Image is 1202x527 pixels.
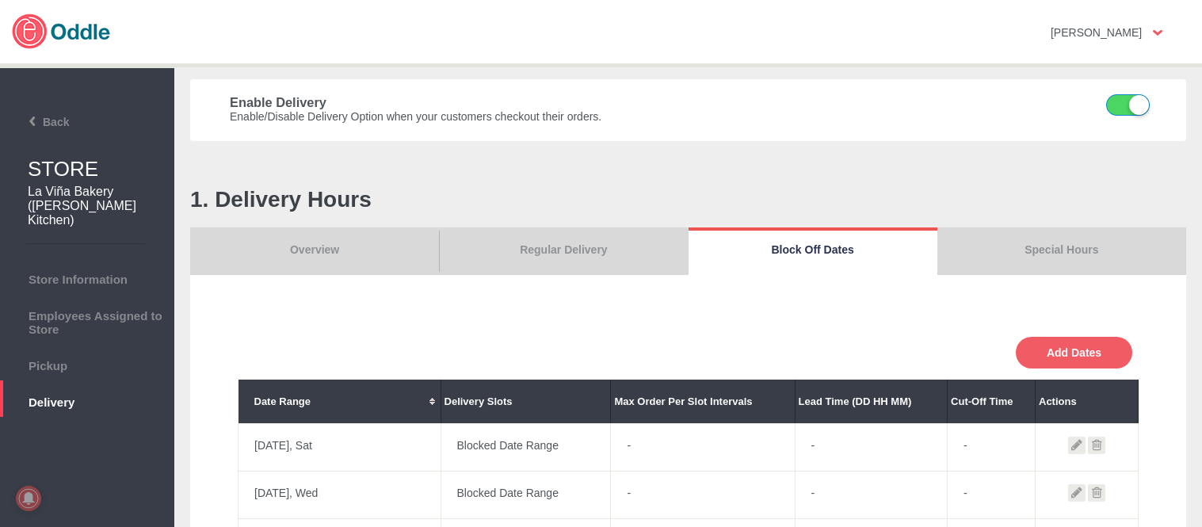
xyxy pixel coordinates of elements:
h1: STORE [28,157,174,181]
img: user-option-arrow.png [1153,30,1162,36]
div: Actions [1039,395,1135,407]
span: Pickup [8,355,166,372]
span: Store Information [8,269,166,286]
a: Overview [190,227,439,275]
th: Cut-Off Time: No sort applied, sorting is disabled [948,380,1036,423]
button: Add Dates [1016,337,1132,369]
td: - [611,472,795,519]
h4: Enable/Disable Delivery Option when your customers checkout their orders. [230,110,918,123]
span: Back [6,116,69,128]
td: [DATE], Wed [238,472,441,519]
th: Lead Time (DD HH MM): No sort applied, sorting is disabled [795,380,947,423]
td: Blocked Date Range [441,424,611,472]
h2: La Viña Bakery ([PERSON_NAME] Kitchen) [28,185,151,227]
th: Max Order Per Slot Intervals: No sort applied, sorting is disabled [611,380,795,423]
th: Delivery Slots: No sort applied, sorting is disabled [441,380,611,423]
h3: Enable Delivery [230,95,918,110]
td: Blocked Date Range [441,472,611,519]
td: - [948,424,1036,472]
td: - [948,472,1036,519]
div: Date Range [254,395,425,407]
th: Actions: No sort applied, sorting is disabled [1036,380,1139,423]
th: Date Range: No sort applied, activate to apply an ascending sort [238,380,441,423]
a: Block Off Dates [689,227,937,275]
div: Cut-Off Time [951,395,1032,407]
div: Delivery Slots [445,395,608,407]
h1: 1. Delivery Hours [190,187,1186,212]
a: Special Hours [937,227,1186,275]
td: [DATE], Sat [238,424,441,472]
strong: [PERSON_NAME] [1051,26,1142,39]
span: Delivery [8,391,166,409]
td: - [795,424,947,472]
span: Employees Assigned to Store [8,305,166,336]
div: Lead Time (DD HH MM) [799,395,944,407]
td: - [795,472,947,519]
div: Max Order Per Slot Intervals [614,395,791,407]
a: Regular Delivery [439,227,688,275]
td: - [611,424,795,472]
